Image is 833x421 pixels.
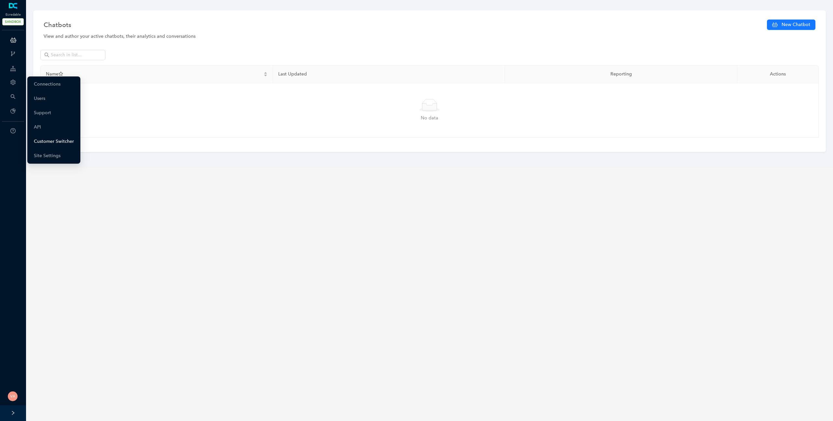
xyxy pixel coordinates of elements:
span: star [59,72,63,76]
a: API [34,121,41,134]
a: Site Settings [34,149,61,162]
span: pie-chart [10,108,16,114]
span: Chatbots [44,20,71,30]
span: search [44,52,49,58]
th: Reporting [505,65,737,83]
span: New Chatbot [782,21,810,28]
input: Search in list... [51,51,96,59]
a: Support [34,106,51,119]
span: setting [10,80,16,85]
button: New Chatbot [767,20,815,30]
div: No data [48,115,811,122]
span: Name [46,71,262,78]
th: Actions [737,65,819,83]
span: search [10,94,16,99]
a: Connections [34,78,61,91]
a: Users [34,92,45,105]
span: branches [10,51,16,56]
a: Customer Switcher [34,135,74,148]
span: SANDBOX [2,18,24,25]
span: question-circle [10,128,16,133]
th: Last Updated [273,65,505,83]
img: 5c5f7907468957e522fad195b8a1453a [8,391,18,401]
div: View and author your active chatbots, their analytics and conversations [44,33,815,40]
